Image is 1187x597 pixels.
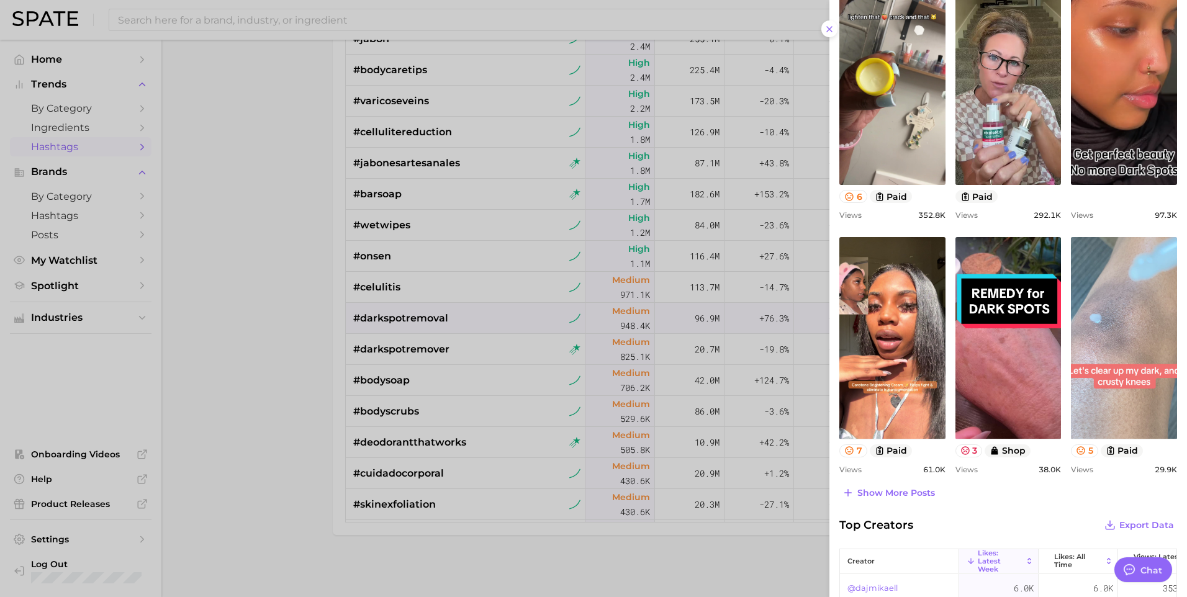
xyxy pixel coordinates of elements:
button: 3 [955,444,983,457]
span: Views [839,465,862,474]
button: Show more posts [839,484,938,501]
span: Views [955,465,978,474]
span: Views: Latest Week [1134,553,1181,569]
span: 292.1k [1034,210,1061,220]
span: Likes: All Time [1054,553,1102,569]
span: Show more posts [857,488,935,498]
span: Export Data [1119,520,1174,531]
button: paid [870,444,913,457]
button: shop [985,444,1031,457]
span: Views [1071,465,1093,474]
button: paid [955,190,998,203]
span: Views [1071,210,1093,220]
a: @dajmikaell [847,581,898,596]
button: 6 [839,190,867,203]
span: Views [955,210,978,220]
span: 61.0k [923,465,946,474]
button: Export Data [1101,516,1177,534]
span: Views [839,210,862,220]
button: paid [870,190,913,203]
span: 352.8k [918,210,946,220]
span: 97.3k [1155,210,1177,220]
span: 38.0k [1039,465,1061,474]
span: Likes: Latest Week [978,549,1022,573]
button: 7 [839,444,867,457]
span: 6.0k [1093,581,1113,596]
button: Likes: All Time [1039,549,1118,573]
button: Likes: Latest Week [959,549,1039,573]
button: 5 [1071,444,1098,457]
span: creator [847,557,875,565]
span: 29.9k [1155,465,1177,474]
span: 6.0k [1014,581,1034,596]
span: Top Creators [839,516,913,534]
button: paid [1101,444,1144,457]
